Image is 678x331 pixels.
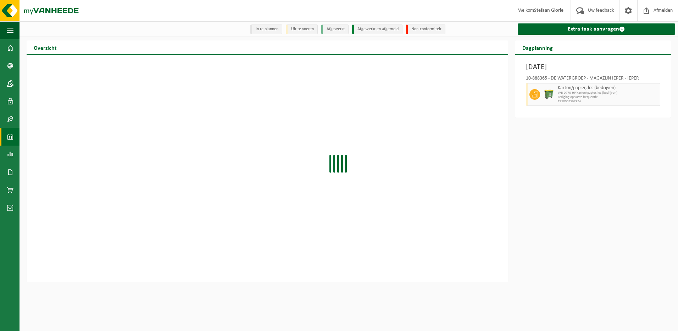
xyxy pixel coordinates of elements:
li: In te plannen [250,25,282,34]
li: Uit te voeren [286,25,318,34]
div: 10-888365 - DE WATERGROEP - MAGAZIJN IEPER - IEPER [526,76,660,83]
h3: [DATE] [526,62,660,72]
li: Afgewerkt [321,25,349,34]
li: Afgewerkt en afgemeld [352,25,402,34]
span: Lediging op vaste frequentie [558,95,658,99]
h2: Overzicht [27,40,64,54]
span: Karton/papier, los (bedrijven) [558,85,658,91]
h2: Dagplanning [515,40,560,54]
li: Non-conformiteit [406,25,445,34]
span: WB-0770-HP karton/papier, los (bedrijven) [558,91,658,95]
img: WB-0770-HPE-GN-51 [544,89,554,100]
a: Extra taak aanvragen [518,23,675,35]
strong: Stefaan Glorie [534,8,563,13]
span: T250002567924 [558,99,658,104]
